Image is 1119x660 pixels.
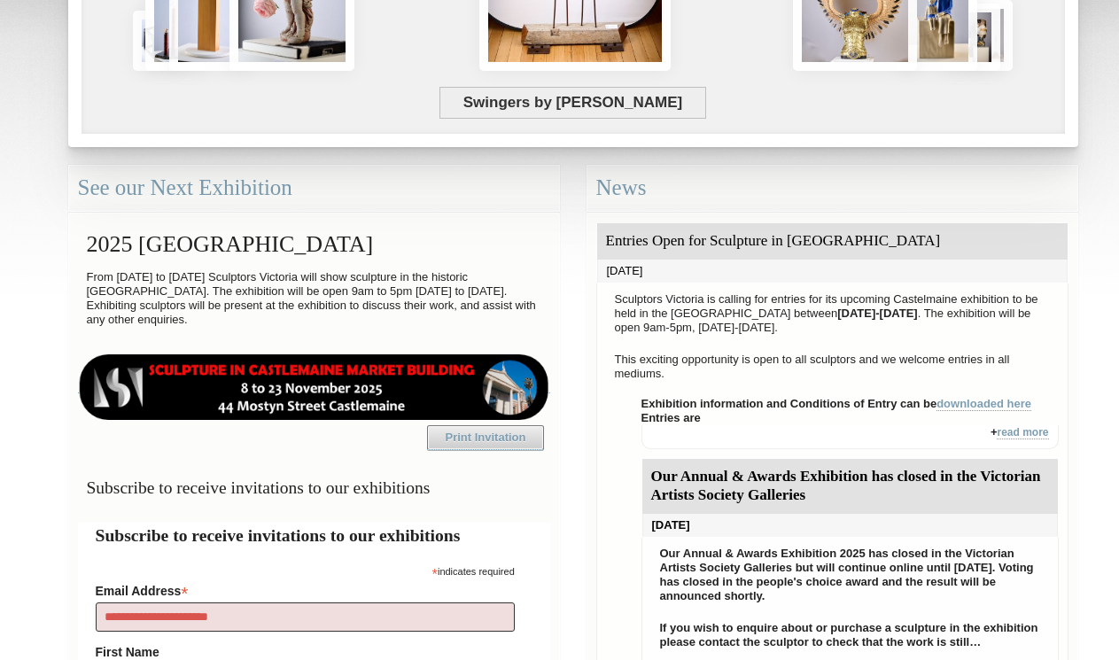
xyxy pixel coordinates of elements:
a: read more [997,426,1048,439]
p: Our Annual & Awards Exhibition 2025 has closed in the Victorian Artists Society Galleries but wil... [651,542,1049,608]
p: If you wish to enquire about or purchase a sculpture in the exhibition please contact the sculpto... [651,617,1049,654]
a: downloaded here [936,397,1031,411]
h2: 2025 [GEOGRAPHIC_DATA] [78,222,550,266]
strong: Exhibition information and Conditions of Entry can be [641,397,1032,411]
p: From [DATE] to [DATE] Sculptors Victoria will show sculpture in the historic [GEOGRAPHIC_DATA]. T... [78,266,550,331]
a: Print Invitation [427,425,544,450]
label: First Name [96,645,515,659]
h3: Subscribe to receive invitations to our exhibitions [78,470,550,505]
span: Swingers by [PERSON_NAME] [439,87,706,119]
img: castlemaine-ldrbd25v2.png [78,354,550,420]
p: Sculptors Victoria is calling for entries for its upcoming Castelmaine exhibition to be held in t... [606,288,1059,339]
div: See our Next Exhibition [68,165,560,212]
div: News [587,165,1078,212]
div: [DATE] [597,260,1068,283]
h2: Subscribe to receive invitations to our exhibitions [96,523,532,548]
div: Entries Open for Sculpture in [GEOGRAPHIC_DATA] [597,223,1068,260]
div: indicates required [96,562,515,578]
div: [DATE] [642,514,1058,537]
div: + [641,425,1059,449]
strong: [DATE]-[DATE] [837,307,918,320]
label: Email Address [96,578,515,600]
p: This exciting opportunity is open to all sculptors and we welcome entries in all mediums. [606,348,1059,385]
div: Our Annual & Awards Exhibition has closed in the Victorian Artists Society Galleries [642,459,1058,514]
